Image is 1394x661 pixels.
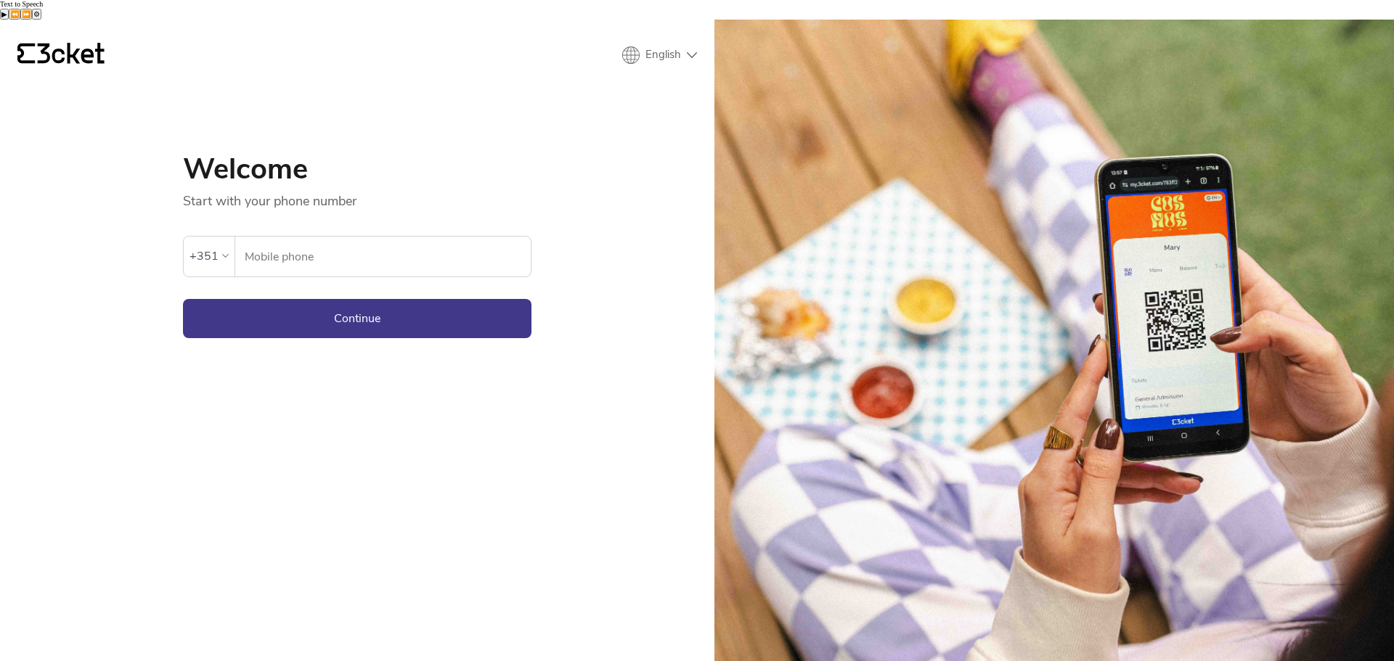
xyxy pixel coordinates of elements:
[17,44,35,64] g: {' '}
[183,299,531,338] button: Continue
[9,9,20,20] button: Previous
[235,237,531,277] label: Mobile phone
[32,9,41,20] button: Settings
[189,245,219,267] div: +351
[20,9,32,20] button: Forward
[244,237,531,276] input: Mobile phone
[183,155,531,184] h1: Welcome
[17,43,105,67] a: {' '}
[183,184,531,210] p: Start with your phone number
